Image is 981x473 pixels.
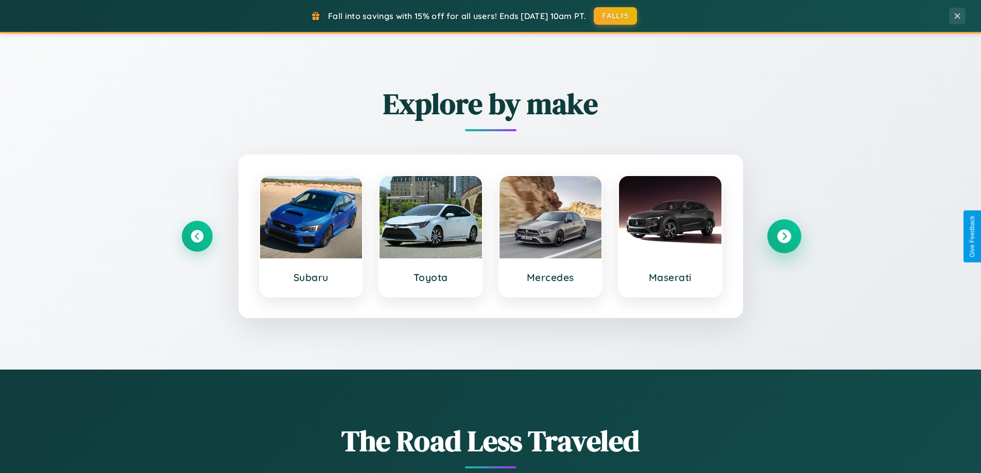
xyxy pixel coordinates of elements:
[510,271,592,284] h3: Mercedes
[182,84,800,124] h2: Explore by make
[594,7,637,25] button: FALL15
[328,11,586,21] span: Fall into savings with 15% off for all users! Ends [DATE] 10am PT.
[182,421,800,461] h1: The Road Less Traveled
[969,216,976,257] div: Give Feedback
[629,271,711,284] h3: Maserati
[270,271,352,284] h3: Subaru
[390,271,472,284] h3: Toyota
